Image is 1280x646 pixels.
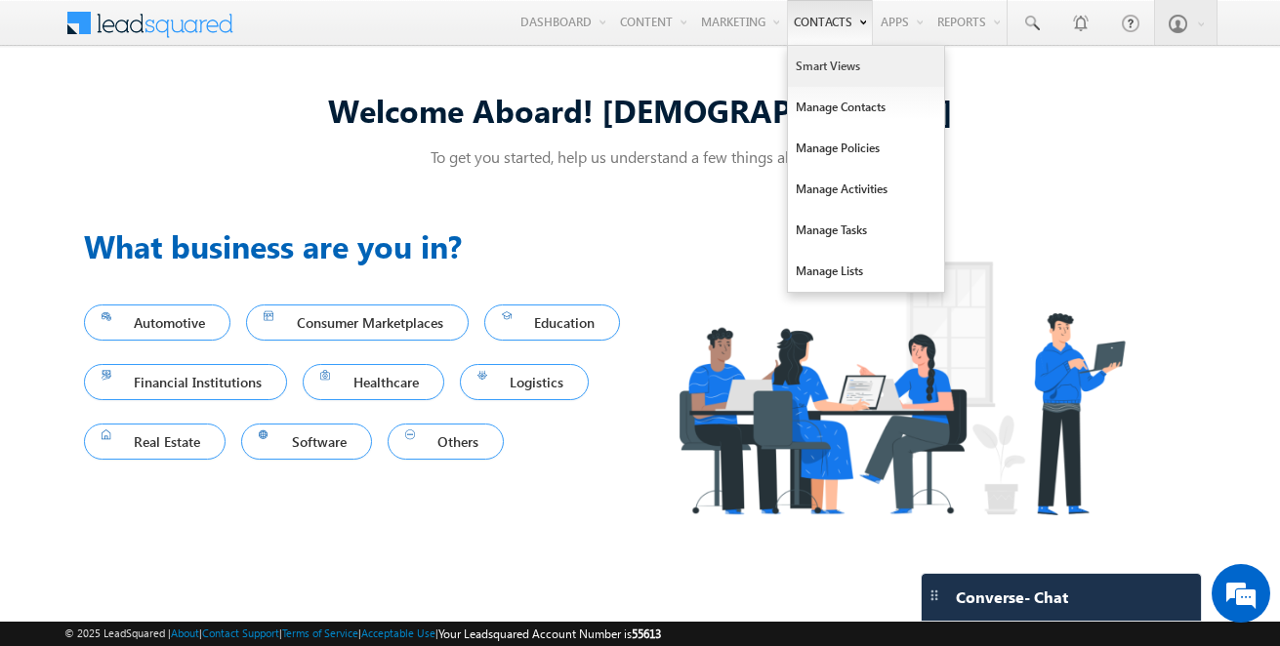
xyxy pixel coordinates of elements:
a: Acceptable Use [361,626,435,639]
span: Financial Institutions [102,369,270,395]
a: Terms of Service [282,626,358,639]
span: © 2025 LeadSquared | | | | | [64,625,661,643]
a: Manage Policies [788,128,944,169]
a: Manage Lists [788,251,944,292]
a: Contact Support [202,626,279,639]
span: 55613 [632,626,661,641]
div: Welcome Aboard! [DEMOGRAPHIC_DATA] [84,89,1197,131]
a: Manage Tasks [788,210,944,251]
span: Your Leadsquared Account Number is [438,626,661,641]
p: To get you started, help us understand a few things about you! [84,146,1197,167]
span: Logistics [477,369,572,395]
span: Converse - Chat [956,588,1068,606]
img: Industry.png [640,222,1162,553]
a: Smart Views [788,46,944,87]
span: Real Estate [102,428,209,455]
span: Others [405,428,487,455]
a: About [171,626,199,639]
img: carter-drag [927,587,942,603]
a: Manage Contacts [788,87,944,128]
span: Consumer Marketplaces [264,309,451,336]
span: Education [502,309,603,336]
h3: What business are you in? [84,222,640,269]
span: Automotive [102,309,214,336]
span: Healthcare [320,369,427,395]
span: Software [259,428,354,455]
a: Manage Activities [788,169,944,210]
